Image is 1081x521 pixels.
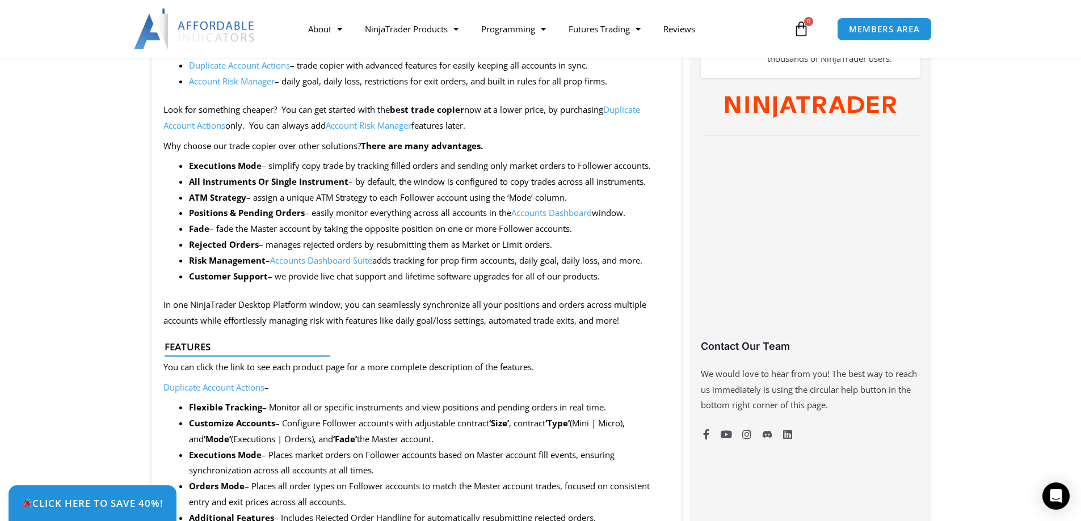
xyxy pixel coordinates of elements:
[189,207,305,218] strong: Positions & Pending Orders
[189,192,246,203] b: ATM Strategy
[545,417,552,429] strong: ‘T
[189,478,670,510] li: – Places all order types on Follower accounts to match the Master account trades, focused on cons...
[189,400,670,416] li: – Monitor all or specific instruments and view positions and pending orders in real time.
[189,160,262,171] strong: Executions Mode
[354,16,470,42] a: NinjaTrader Products
[189,447,670,479] li: – Places market orders on Follower accounts based on Master account fill events, ensuring synchro...
[189,255,266,266] b: Risk Management
[189,190,670,206] li: – assign a unique ATM Strategy to each Follower account using the ‘Mode’ column.
[470,16,557,42] a: Programming
[163,297,670,329] p: In one NinjaTrader Desktop Platform window, you can seamlessly synchronize all your positions and...
[189,205,670,221] li: – easily monitor everything across all accounts in the window.
[189,401,262,413] strong: Flexible Tracking
[189,270,268,282] strong: Customer Support
[189,74,670,90] li: – daily goal, daily loss, restrictions for exit orders, and built in rules for all prop firms.
[189,269,670,285] li: – we provide live chat support and lifetime software upgrades for all of our products.
[557,16,652,42] a: Futures Trading
[333,433,339,444] strong: ‘F
[326,120,411,131] a: Account Risk Manager
[213,433,231,444] strong: ode’
[701,366,920,414] p: We would love to hear from you! The best way to reach us immediately is using the circular help b...
[701,150,920,348] iframe: Customer reviews powered by Trustpilot
[163,102,670,134] p: Look for something cheaper? You can get started with the now at a lower price, by purchasing only...
[189,253,670,269] li: – adds tracking for prop firm accounts, daily goal, daily loss, and more.
[22,498,163,508] span: Click Here to save 40%!
[361,140,483,151] strong: There are many advantages.
[204,433,213,444] strong: ‘M
[390,104,464,115] strong: best trade copier
[1042,482,1070,510] div: Open Intercom Messenger
[339,433,357,444] strong: ade’
[511,207,592,218] a: Accounts Dashboard
[189,239,259,250] b: Rejected Orders
[189,237,670,253] li: – manages rejected orders by resubmitting them as Market or Limit orders.
[163,382,264,393] a: Duplicate Account Actions
[652,16,706,42] a: Reviews
[189,58,670,74] li: – trade copier with advanced features for easily keeping all accounts in sync.
[297,16,790,42] nav: Menu
[189,416,670,447] li: – Configure Follower accounts with adjustable contract , contract (Mini | Micro), and (Executions...
[849,25,920,33] span: MEMBERS AREA
[163,380,670,396] p: –
[804,17,813,26] span: 0
[189,174,670,190] li: – by default, the window is configured to copy trades across all instruments.
[725,96,896,118] img: NinjaTrader Wordmark color RGB | Affordable Indicators – NinjaTrader
[837,18,932,41] a: MEMBERS AREA
[189,75,275,87] a: Account Risk Manager
[270,255,372,266] a: Accounts Dashboard Suite
[489,417,509,429] strong: ‘Size’
[189,480,245,492] strong: Orders Mode
[297,16,354,42] a: About
[189,449,262,460] strong: Executions Mode
[9,485,176,521] a: 🎉Click Here to save 40%!
[189,176,348,187] strong: All Instruments Or Single Instrument
[776,12,826,45] a: 0
[189,158,670,174] li: – simplify copy trade by tracking filled orders and sending only market orders to Follower accounts.
[552,417,570,429] strong: ype’
[163,138,670,154] p: Why choose our trade copier over other solutions?
[134,9,256,49] img: LogoAI | Affordable Indicators – NinjaTrader
[701,340,920,353] h3: Contact Our Team
[189,60,290,71] a: Duplicate Account Actions
[189,223,209,234] strong: Fade
[189,417,275,429] strong: Customize Accounts
[165,341,660,353] h4: Features
[189,221,670,237] li: – fade the Master account by taking the opposite position on one or more Follower accounts.
[22,498,32,508] img: 🎉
